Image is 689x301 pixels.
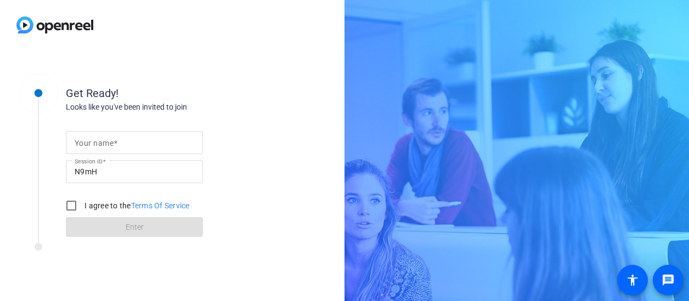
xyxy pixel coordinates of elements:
[662,274,675,287] mat-icon: message
[66,85,285,101] div: Get Ready!
[66,101,285,113] div: Looks like you've been invited to join
[131,201,190,210] a: Terms Of Service
[75,158,103,164] mat-label: Session ID
[626,274,639,287] mat-icon: accessibility
[82,200,190,211] label: I agree to the
[75,139,114,147] mat-label: Your name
